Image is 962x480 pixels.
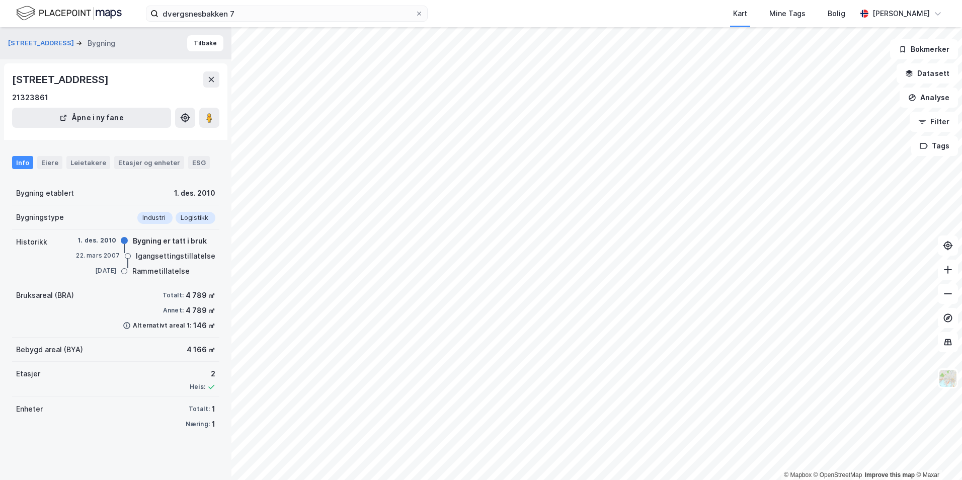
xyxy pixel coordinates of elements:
[163,291,184,299] div: Totalt:
[76,236,116,245] div: 1. des. 2010
[938,369,957,388] img: Z
[900,88,958,108] button: Analyse
[189,405,210,413] div: Totalt:
[897,63,958,84] button: Datasett
[733,8,747,20] div: Kart
[187,35,223,51] button: Tilbake
[769,8,806,20] div: Mine Tags
[133,235,207,247] div: Bygning er tatt i bruk
[190,368,215,380] div: 2
[186,289,215,301] div: 4 789 ㎡
[911,136,958,156] button: Tags
[16,236,47,248] div: Historikk
[118,158,180,167] div: Etasjer og enheter
[188,156,210,169] div: ESG
[193,319,215,332] div: 146 ㎡
[212,403,215,415] div: 1
[828,8,845,20] div: Bolig
[88,37,115,49] div: Bygning
[12,108,171,128] button: Åpne i ny fane
[910,112,958,132] button: Filter
[814,471,862,478] a: OpenStreetMap
[186,304,215,316] div: 4 789 ㎡
[37,156,62,169] div: Eiere
[190,383,205,391] div: Heis:
[212,418,215,430] div: 1
[890,39,958,59] button: Bokmerker
[16,187,74,199] div: Bygning etablert
[132,265,190,277] div: Rammetillatelse
[187,344,215,356] div: 4 166 ㎡
[66,156,110,169] div: Leietakere
[16,5,122,22] img: logo.f888ab2527a4732fd821a326f86c7f29.svg
[76,266,116,275] div: [DATE]
[8,38,76,48] button: [STREET_ADDRESS]
[12,92,48,104] div: 21323861
[12,71,111,88] div: [STREET_ADDRESS]
[158,6,415,21] input: Søk på adresse, matrikkel, gårdeiere, leietakere eller personer
[186,420,210,428] div: Næring:
[16,289,74,301] div: Bruksareal (BRA)
[16,403,43,415] div: Enheter
[174,187,215,199] div: 1. des. 2010
[76,251,120,260] div: 22. mars 2007
[16,344,83,356] div: Bebygd areal (BYA)
[133,322,191,330] div: Alternativt areal 1:
[136,250,215,262] div: Igangsettingstillatelse
[912,432,962,480] iframe: Chat Widget
[865,471,915,478] a: Improve this map
[163,306,184,314] div: Annet:
[16,368,40,380] div: Etasjer
[16,211,64,223] div: Bygningstype
[784,471,812,478] a: Mapbox
[872,8,930,20] div: [PERSON_NAME]
[12,156,33,169] div: Info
